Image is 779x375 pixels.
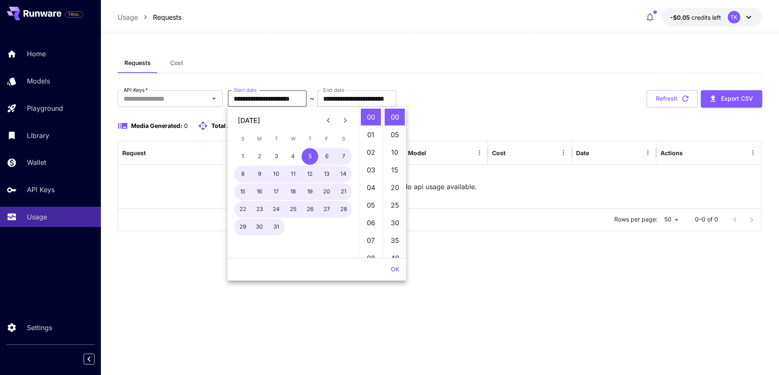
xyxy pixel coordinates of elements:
label: End date [323,86,344,94]
button: 22 [234,201,251,218]
button: 15 [234,183,251,200]
span: Monday [252,130,267,147]
button: 11 [285,166,302,182]
li: 35 minutes [385,232,405,249]
span: Thursday [303,130,318,147]
button: Menu [747,147,759,159]
li: 0 hours [361,109,381,125]
div: Request [122,149,146,156]
p: Settings [27,323,52,333]
button: Refresh [647,90,697,107]
ul: Select hours [359,107,383,258]
span: Tuesday [269,130,284,147]
div: 50 [661,214,682,226]
button: Sort [147,147,158,159]
li: 20 minutes [385,179,405,196]
span: Requests [124,59,151,67]
button: OK [387,262,403,277]
p: Wallet [27,157,46,167]
button: 7 [335,148,352,165]
p: 0–0 of 0 [695,215,718,224]
p: Home [27,49,46,59]
p: API Keys [27,185,55,195]
button: 3 [268,148,285,165]
span: credits left [692,14,721,21]
div: Cost [492,149,505,156]
button: 19 [302,183,318,200]
p: No api usage available. [403,182,477,192]
button: Sort [427,147,439,159]
button: 4 [285,148,302,165]
div: Date [576,149,589,156]
li: 1 hours [361,126,381,143]
span: Add your payment card to enable full platform functionality. [65,9,83,19]
li: 8 hours [361,250,381,266]
li: 3 hours [361,161,381,178]
li: 4 hours [361,179,381,196]
span: Wednesday [286,130,301,147]
p: Usage [118,12,138,22]
li: 30 minutes [385,214,405,231]
label: Start date [234,86,257,94]
li: 5 hours [361,197,381,214]
button: 20 [318,183,335,200]
p: Rows per page: [614,215,658,224]
div: [DATE] [238,115,260,125]
nav: breadcrumb [118,12,182,22]
button: -$0.04521TK [662,8,762,27]
button: Export CSV [701,90,762,107]
button: 23 [251,201,268,218]
button: 17 [268,183,285,200]
button: 14 [335,166,352,182]
div: Actions [661,149,683,156]
div: -$0.04521 [670,13,721,22]
button: 26 [302,201,318,218]
span: Media Generated: [131,122,182,129]
p: Usage [27,212,47,222]
a: Requests [153,12,182,22]
li: 10 minutes [385,144,405,161]
li: 25 minutes [385,197,405,214]
button: Sort [506,147,518,159]
span: Cost [170,59,183,67]
p: Models [27,76,50,86]
button: 9 [251,166,268,182]
button: Next month [337,112,354,129]
button: 8 [234,166,251,182]
button: 28 [335,201,352,218]
button: 13 [318,166,335,182]
button: Collapse sidebar [84,354,95,365]
div: Collapse sidebar [90,352,101,367]
div: Model [408,149,426,156]
span: TRIAL [65,11,83,18]
span: -$0.05 [670,14,692,21]
li: 5 minutes [385,126,405,143]
button: 10 [268,166,285,182]
button: 2 [251,148,268,165]
li: 40 minutes [385,250,405,266]
span: Friday [319,130,334,147]
label: API Keys [124,86,148,94]
button: Open [208,93,220,104]
button: 30 [251,219,268,235]
p: Playground [27,103,63,113]
button: Sort [590,147,602,159]
li: 7 hours [361,232,381,249]
button: 25 [285,201,302,218]
li: 2 hours [361,144,381,161]
li: 6 hours [361,214,381,231]
button: Menu [642,147,654,159]
button: 16 [251,183,268,200]
button: 18 [285,183,302,200]
button: 31 [268,219,285,235]
button: 12 [302,166,318,182]
span: Total API requests: [211,122,266,129]
div: TK [728,11,740,23]
span: 0 [184,122,188,129]
button: 27 [318,201,335,218]
ul: Select minutes [383,107,406,258]
li: 0 minutes [385,109,405,125]
button: 29 [234,219,251,235]
button: 5 [302,148,318,165]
